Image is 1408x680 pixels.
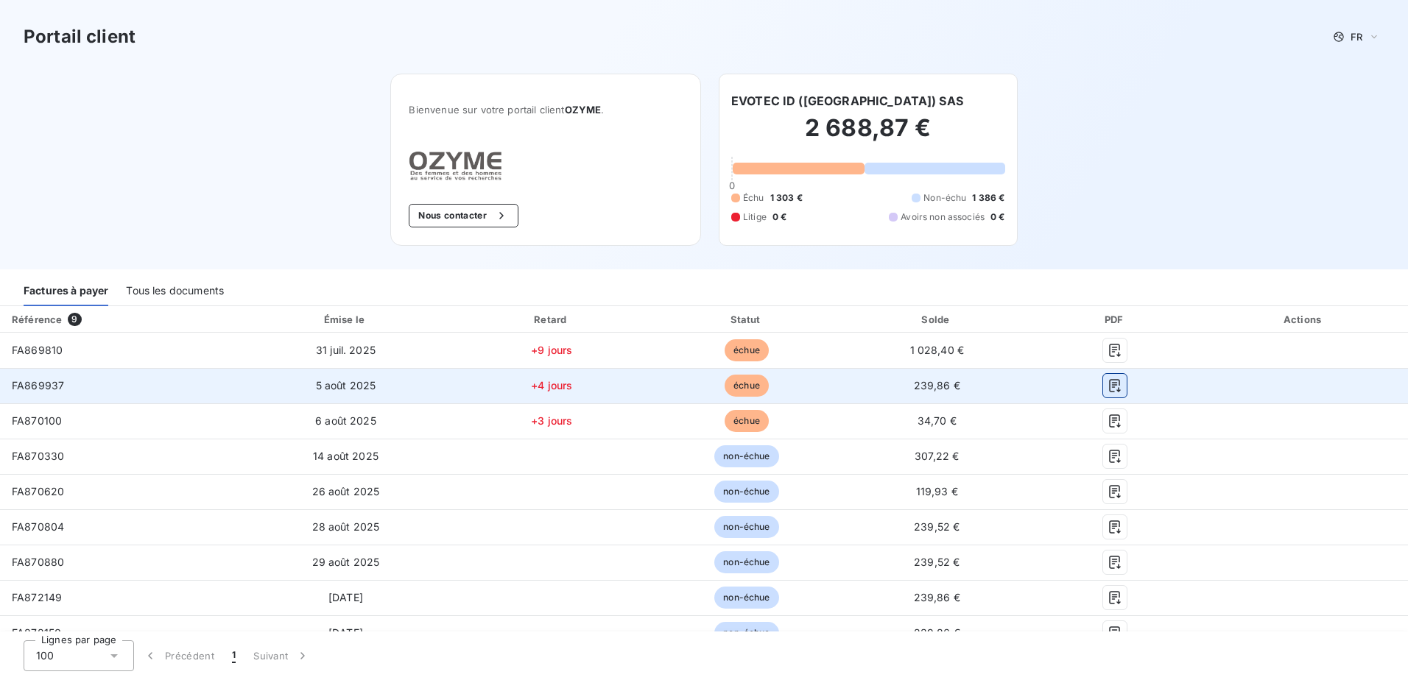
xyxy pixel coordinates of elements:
span: 34,70 € [918,414,957,427]
span: 14 août 2025 [313,450,379,462]
span: 1 [232,648,236,663]
h3: Portail client [24,24,135,50]
span: 239,52 € [914,556,960,568]
span: FA870804 [12,520,64,533]
div: Actions [1203,312,1405,327]
span: 28 août 2025 [312,520,380,533]
div: Émise le [242,312,451,327]
span: 26 août 2025 [312,485,380,497]
span: non-échue [714,516,778,538]
span: non-échue [714,622,778,644]
span: FA870330 [12,450,64,462]
span: FA869937 [12,379,64,392]
div: Tous les documents [126,275,224,306]
span: 29 août 2025 [312,556,380,568]
span: non-échue [714,587,778,609]
span: 0 € [772,210,786,224]
div: Factures à payer [24,275,108,306]
div: Retard [456,312,647,327]
div: Référence [12,314,62,325]
span: 5 août 2025 [316,379,376,392]
span: 31 juil. 2025 [316,344,376,356]
span: 239,86 € [914,626,960,639]
span: FA870620 [12,485,64,497]
div: PDF [1034,312,1197,327]
span: Avoirs non associés [901,210,985,224]
span: 0 € [990,210,1004,224]
span: non-échue [714,445,778,467]
span: Bienvenue sur votre portail client . [409,104,683,116]
span: 239,52 € [914,520,960,533]
span: 6 août 2025 [315,414,376,427]
span: non-échue [714,551,778,573]
span: 239,86 € [914,591,960,603]
span: 307,22 € [915,450,959,462]
div: Solde [846,312,1028,327]
button: 1 [223,640,244,671]
span: +4 jours [531,379,572,392]
span: FA870100 [12,414,62,427]
span: +3 jours [531,414,572,427]
div: Statut [653,312,840,327]
span: Échu [743,191,764,205]
span: FA872150 [12,626,61,639]
span: Litige [743,210,767,224]
span: échue [725,339,769,361]
span: FA869810 [12,344,63,356]
span: OZYME [565,104,602,116]
span: +9 jours [531,344,572,356]
span: FA872149 [12,591,62,603]
span: échue [725,410,769,432]
span: FR [1351,31,1362,43]
button: Suivant [244,640,319,671]
img: Company logo [409,151,503,180]
span: 0 [729,180,735,191]
span: Non-échu [923,191,966,205]
h6: EVOTEC ID ([GEOGRAPHIC_DATA]) SAS [731,92,963,110]
span: échue [725,375,769,397]
span: [DATE] [328,626,363,639]
button: Nous contacter [409,204,518,227]
button: Précédent [134,640,223,671]
span: 1 303 € [770,191,803,205]
span: [DATE] [328,591,363,603]
span: 119,93 € [916,485,958,497]
span: 239,86 € [914,379,960,392]
span: 100 [36,648,54,663]
span: 9 [68,313,81,326]
span: non-échue [714,481,778,503]
span: FA870880 [12,556,64,568]
h2: 2 688,87 € [731,113,1005,157]
span: 1 386 € [972,191,1004,205]
span: 1 028,40 € [910,344,965,356]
